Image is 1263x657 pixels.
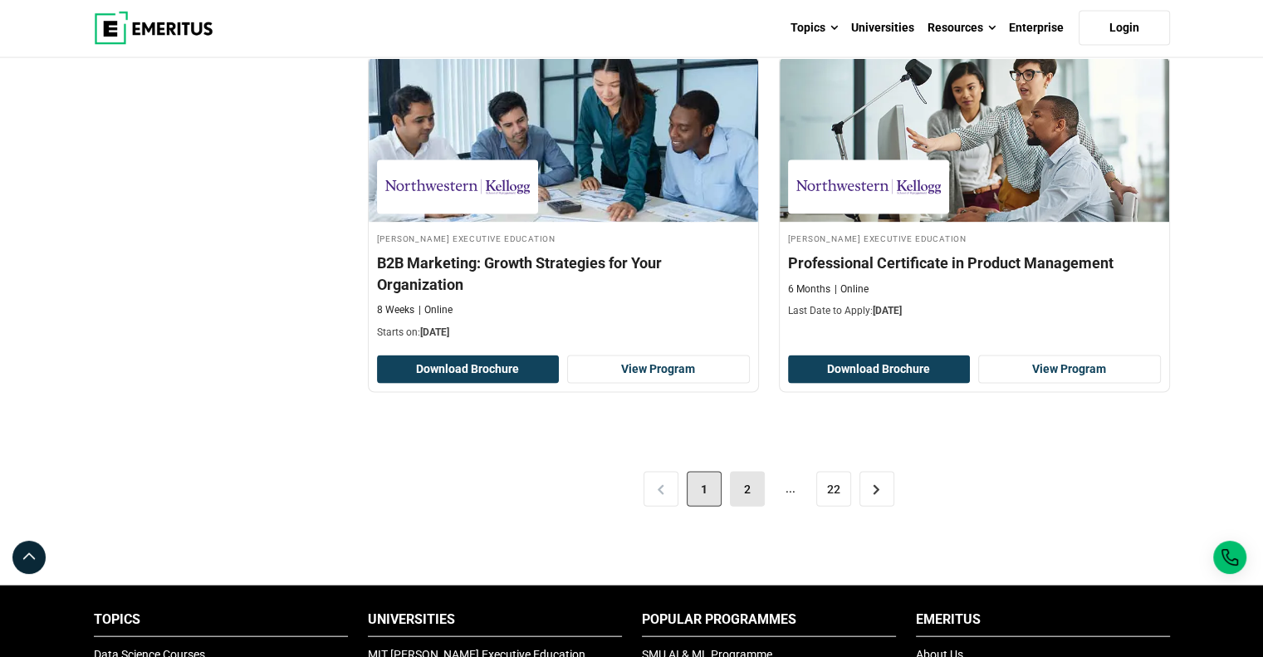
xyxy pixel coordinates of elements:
[377,326,750,340] p: Starts on:
[859,472,894,507] a: >
[377,355,560,384] button: Download Brochure
[385,169,530,206] img: Kellogg Executive Education
[835,282,869,297] p: Online
[873,305,902,316] span: [DATE]
[780,56,1169,223] img: Professional Certificate in Product Management | Online Product Design and Innovation Course
[816,472,851,507] a: 22
[796,169,941,206] img: Kellogg Executive Education
[788,253,1161,273] h4: Professional Certificate in Product Management
[978,355,1161,384] a: View Program
[780,56,1169,327] a: Product Design and Innovation Course by Kellogg Executive Education - September 11, 2025 Kellogg ...
[369,56,758,348] a: Digital Marketing Course by Kellogg Executive Education - September 11, 2025 Kellogg Executive Ed...
[730,472,765,507] a: 2
[369,56,758,223] img: B2B Marketing: Growth Strategies for Your Organization | Online Digital Marketing Course
[567,355,750,384] a: View Program
[377,253,750,294] h4: B2B Marketing: Growth Strategies for Your Organization
[377,303,414,317] p: 8 Weeks
[788,231,1161,245] h4: [PERSON_NAME] Executive Education
[788,282,830,297] p: 6 Months
[773,472,808,507] span: ...
[687,472,722,507] span: 1
[788,355,971,384] button: Download Brochure
[788,304,1161,318] p: Last Date to Apply:
[419,303,453,317] p: Online
[377,231,750,245] h4: [PERSON_NAME] Executive Education
[1079,11,1170,46] a: Login
[420,326,449,338] span: [DATE]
